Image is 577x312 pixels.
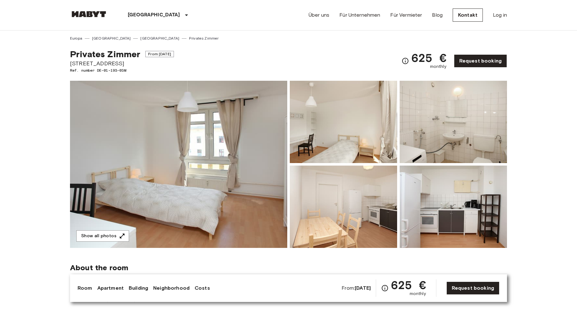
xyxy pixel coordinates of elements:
a: [GEOGRAPHIC_DATA] [140,36,179,41]
svg: Check cost overview for full price breakdown. Please note that discounts apply to new joiners onl... [381,284,389,292]
a: [GEOGRAPHIC_DATA] [92,36,131,41]
button: Show all photos [76,230,129,242]
span: 625 € [412,52,446,63]
p: [GEOGRAPHIC_DATA] [128,11,180,19]
span: [STREET_ADDRESS] [70,59,174,68]
a: Für Unternehmen [339,11,380,19]
img: Picture of unit DE-01-193-03M [290,166,397,248]
span: About the room [70,263,507,272]
a: Costs [195,284,210,292]
span: monthly [430,63,446,70]
a: Über uns [309,11,329,19]
img: Picture of unit DE-01-193-03M [400,81,507,163]
a: Request booking [446,282,499,295]
a: Room [78,284,92,292]
b: [DATE] [355,285,371,291]
span: 625 € [391,279,426,291]
img: Habyt [70,11,108,17]
a: Request booking [454,54,507,68]
a: Privates Zimmer [189,36,218,41]
a: Blog [432,11,443,19]
a: Log in [493,11,507,19]
span: monthly [410,291,426,297]
span: From [DATE] [145,51,174,57]
img: Picture of unit DE-01-193-03M [400,166,507,248]
img: Picture of unit DE-01-193-03M [290,81,397,163]
img: Marketing picture of unit DE-01-193-03M [70,81,287,248]
a: Building [129,284,148,292]
span: Privates Zimmer [70,49,140,59]
a: Apartment [97,284,124,292]
a: Für Vermieter [390,11,422,19]
a: Kontakt [453,8,483,22]
a: Neighborhood [153,284,190,292]
span: Ref. number DE-01-193-03M [70,68,174,73]
svg: Check cost overview for full price breakdown. Please note that discounts apply to new joiners onl... [402,57,409,65]
span: From: [342,285,371,292]
a: Europa [70,36,82,41]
